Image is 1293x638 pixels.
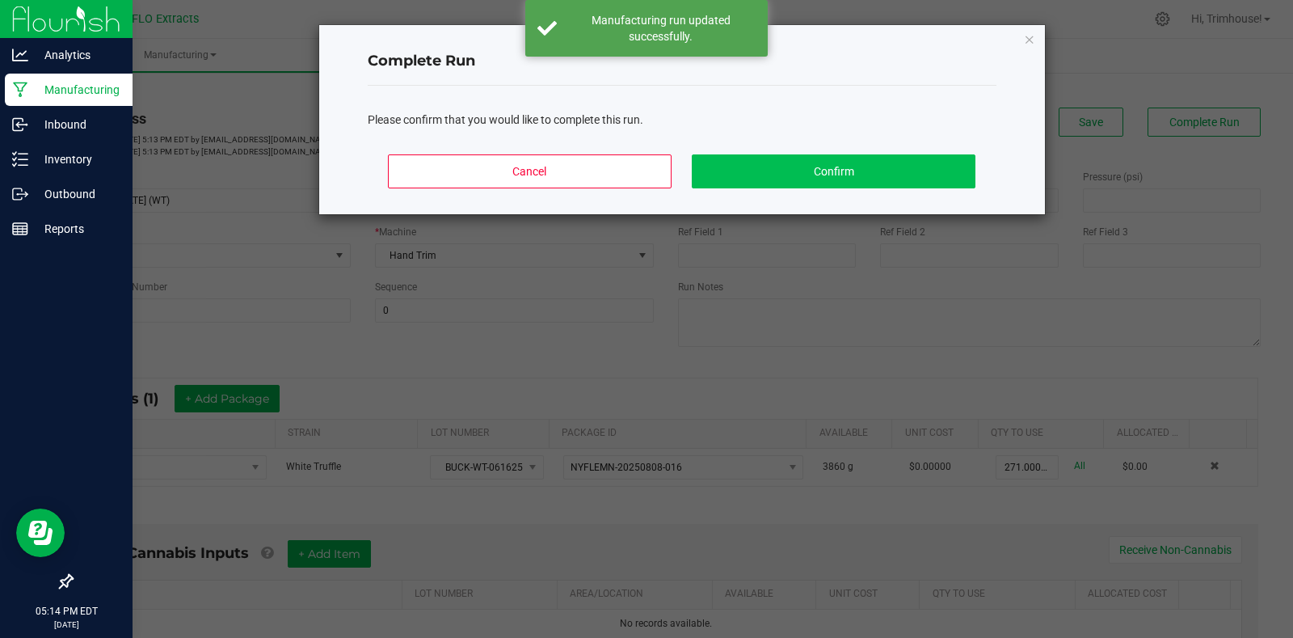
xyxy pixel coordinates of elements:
[388,154,671,188] button: Cancel
[566,12,756,44] div: Manufacturing run updated successfully.
[368,112,996,129] div: Please confirm that you would like to complete this run.
[692,154,975,188] button: Confirm
[1024,29,1035,49] button: Close
[368,51,996,72] h4: Complete Run
[16,509,65,557] iframe: Resource center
